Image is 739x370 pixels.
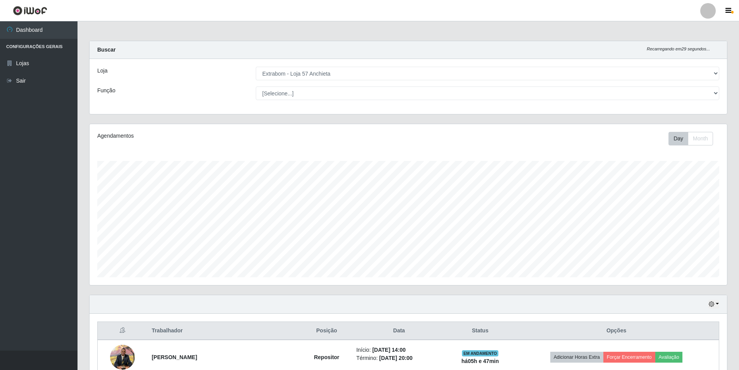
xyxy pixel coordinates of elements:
th: Data [351,322,446,340]
i: Recarregando em 29 segundos... [647,47,710,51]
th: Posição [301,322,351,340]
span: EM ANDAMENTO [462,350,499,356]
div: Agendamentos [97,132,350,140]
label: Loja [97,67,107,75]
div: First group [668,132,713,145]
li: Término: [356,354,442,362]
strong: [PERSON_NAME] [152,354,197,360]
li: Início: [356,346,442,354]
time: [DATE] 20:00 [379,355,413,361]
time: [DATE] 14:00 [372,347,406,353]
label: Função [97,86,115,95]
button: Avaliação [655,352,683,363]
button: Month [688,132,713,145]
div: Toolbar with button groups [668,132,719,145]
strong: Buscar [97,47,115,53]
strong: Repositor [314,354,339,360]
th: Status [446,322,514,340]
button: Forçar Encerramento [603,352,655,363]
button: Day [668,132,688,145]
th: Trabalhador [147,322,301,340]
strong: há 05 h e 47 min [462,358,499,364]
img: CoreUI Logo [13,6,47,16]
button: Adicionar Horas Extra [550,352,603,363]
th: Opções [514,322,719,340]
